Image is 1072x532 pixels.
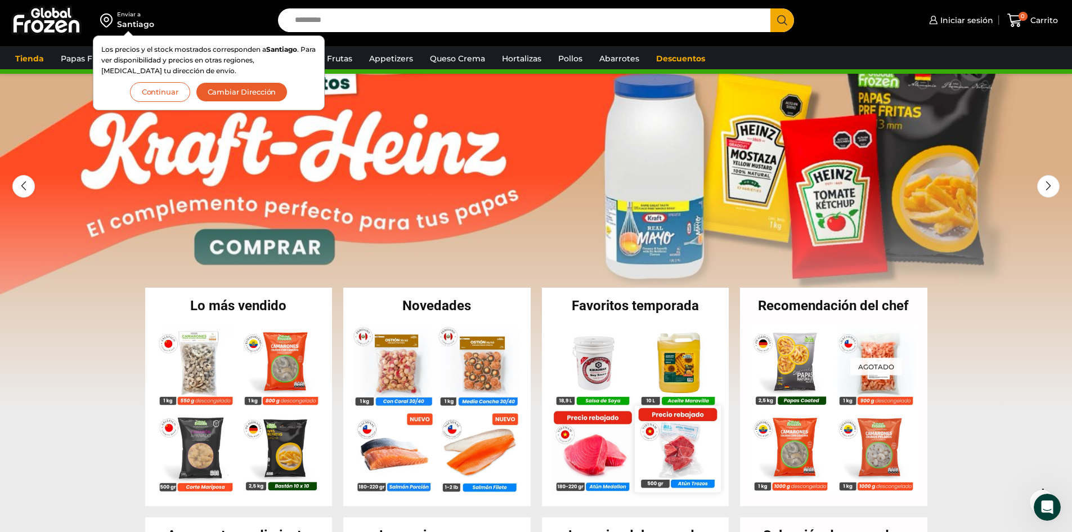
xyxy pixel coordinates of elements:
a: Iniciar sesión [926,9,993,32]
h2: Recomendación del chef [740,299,927,312]
h2: Lo más vendido [145,299,333,312]
p: Los precios y el stock mostrados corresponden a . Para ver disponibilidad y precios en otras regi... [101,44,316,77]
a: Queso Crema [424,48,491,69]
a: Pollos [553,48,588,69]
button: Continuar [130,82,190,102]
button: Search button [770,8,794,32]
a: Abarrotes [594,48,645,69]
img: address-field-icon.svg [100,11,117,30]
div: Previous slide [12,175,35,198]
a: Hortalizas [496,48,547,69]
p: Agotado [850,357,902,375]
span: Carrito [1028,15,1058,26]
a: Tienda [10,48,50,69]
span: 0 [1019,12,1028,21]
button: Cambiar Dirección [196,82,288,102]
iframe: Intercom live chat [1034,494,1061,521]
h2: Novedades [343,299,531,312]
div: Santiago [117,19,154,30]
h2: Favoritos temporada [542,299,729,312]
strong: Santiago [266,45,297,53]
a: 0 Carrito [1004,7,1061,34]
a: Appetizers [364,48,419,69]
a: Descuentos [651,48,711,69]
span: Iniciar sesión [938,15,993,26]
div: Enviar a [117,11,154,19]
a: Papas Fritas [55,48,115,69]
div: Next slide [1037,175,1060,198]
